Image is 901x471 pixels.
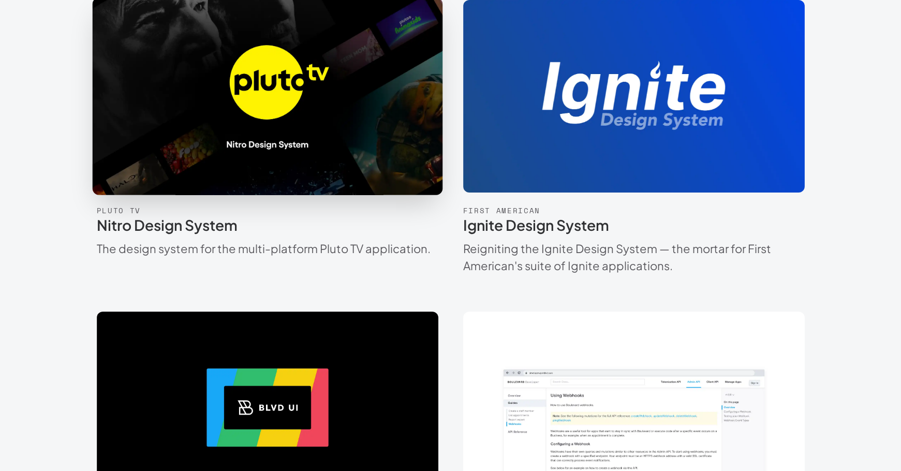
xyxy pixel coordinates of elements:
p: The design system for the multi-platform Pluto TV application. [97,240,438,257]
p: Reigniting the Ignite Design System — the mortar for First American's suite of Ignite applications. [463,240,805,274]
div: Pluto TV [97,205,438,216]
h4: Nitro Design System [97,216,438,234]
div: First American [463,205,805,216]
h4: Ignite Design System [463,216,805,234]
